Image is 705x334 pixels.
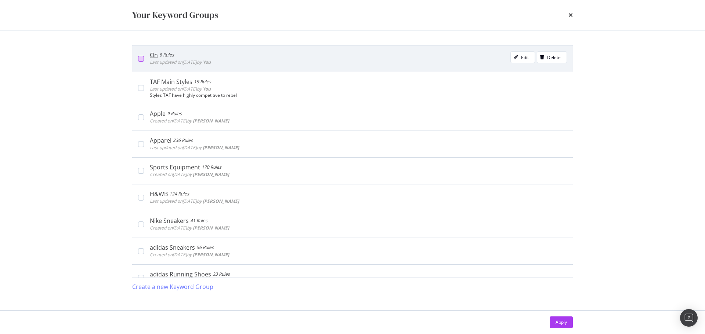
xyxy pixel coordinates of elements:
[193,118,229,124] b: [PERSON_NAME]
[150,198,239,204] span: Last updated on [DATE] by
[150,164,200,171] div: Sports Equipment
[193,225,229,231] b: [PERSON_NAME]
[196,244,214,251] div: 56 Rules
[190,217,207,224] div: 41 Rules
[203,59,211,65] b: You
[213,271,230,278] div: 33 Rules
[150,110,166,117] div: Apple
[132,278,213,296] button: Create a new Keyword Group
[547,54,561,60] div: Delete
[521,54,529,60] div: Edit
[510,51,535,63] button: Edit
[680,309,698,327] div: Open Intercom Messenger
[150,225,229,231] span: Created on [DATE] by
[202,164,221,171] div: 170 Rules
[203,86,211,92] b: You
[132,9,218,21] div: Your Keyword Groups
[550,316,573,328] button: Apply
[132,283,213,291] div: Create a new Keyword Group
[159,51,174,59] div: 8 Rules
[556,319,567,325] div: Apply
[150,217,189,224] div: Nike Sneakers
[150,93,567,98] div: Styles TAF have highly competitive to rebel
[193,252,229,258] b: [PERSON_NAME]
[150,59,211,65] span: Last updated on [DATE] by
[150,118,229,124] span: Created on [DATE] by
[193,171,229,177] b: [PERSON_NAME]
[169,190,189,198] div: 124 Rules
[150,78,192,85] div: TAF Main Styles
[150,86,211,92] span: Last updated on [DATE] by
[150,171,229,177] span: Created on [DATE] by
[150,252,229,258] span: Created on [DATE] by
[568,9,573,21] div: times
[150,190,168,198] div: H&WB
[150,51,158,59] div: On
[150,144,239,151] span: Last updated on [DATE] by
[150,244,195,251] div: adidas Sneakers
[537,51,567,63] button: Delete
[173,137,193,144] div: 236 Rules
[150,137,171,144] div: Apparel
[203,144,239,151] b: [PERSON_NAME]
[150,271,211,278] div: adidas Running Shoes
[194,78,211,85] div: 19 Rules
[167,110,182,117] div: 9 Rules
[203,198,239,204] b: [PERSON_NAME]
